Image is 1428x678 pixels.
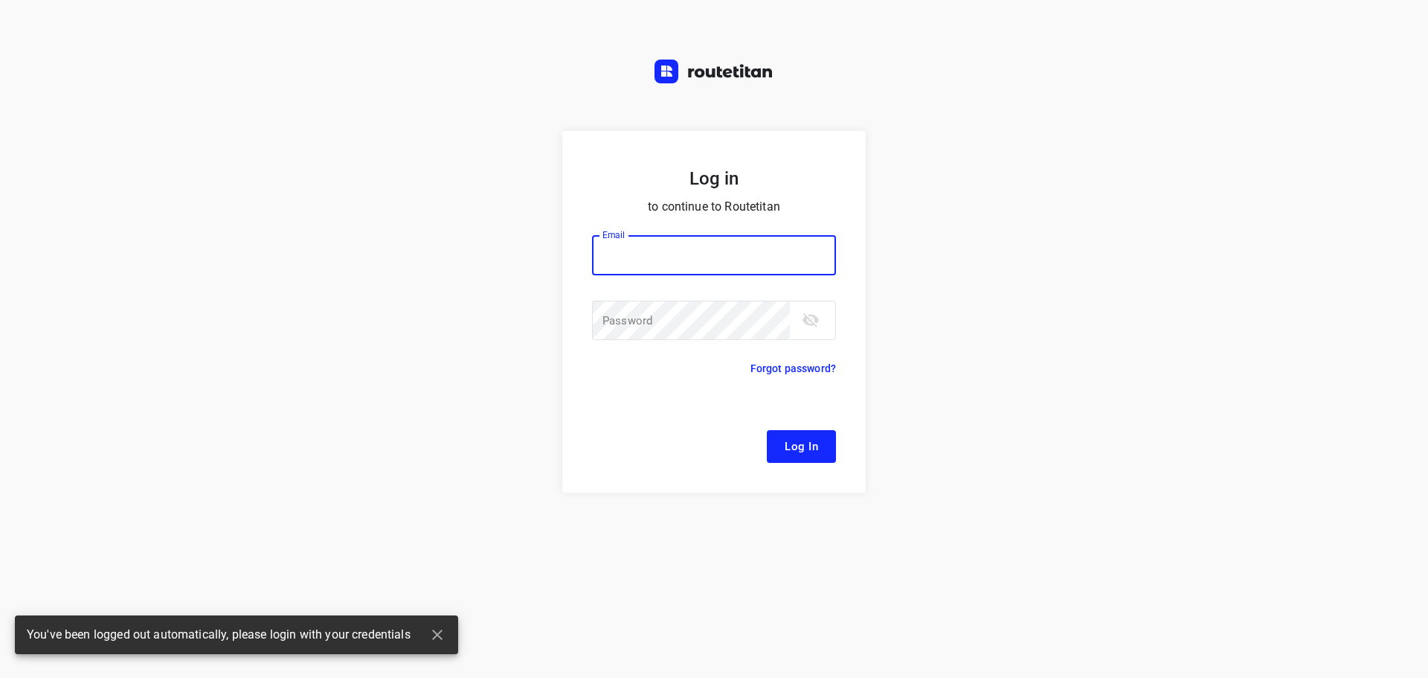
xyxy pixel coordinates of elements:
[750,359,836,377] p: Forgot password?
[654,60,773,83] img: Routetitan
[27,627,411,644] span: You've been logged out automatically, please login with your credentials
[785,437,818,456] span: Log In
[767,430,836,463] button: Log In
[592,196,836,217] p: to continue to Routetitan
[592,167,836,191] h5: Log in
[796,305,826,335] button: toggle password visibility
